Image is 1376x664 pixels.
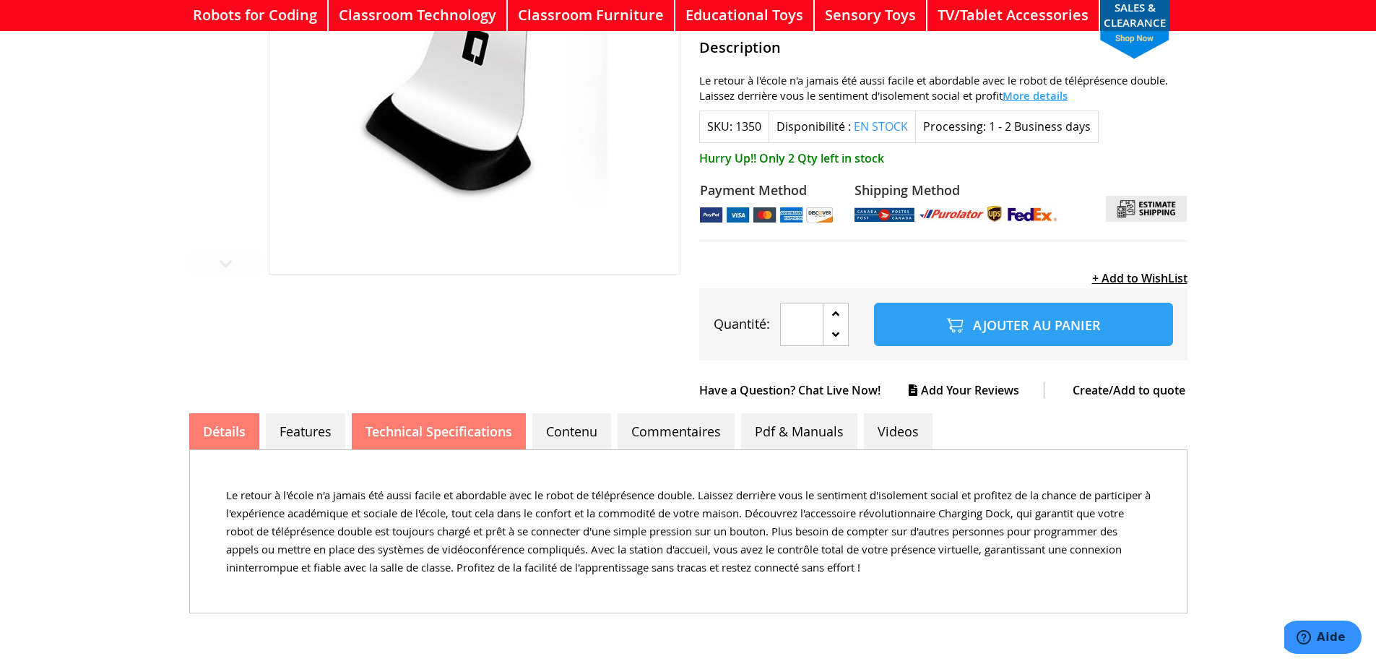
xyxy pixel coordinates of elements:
strong: SKU [707,118,732,134]
button: Ajouter au panier [874,303,1172,346]
div: Le retour à l'école n'a jamais été aussi facile et abordable avec le robot de téléprésence double... [699,73,1187,103]
strong: Shipping Method [854,181,1057,200]
span: More details [1003,88,1068,103]
a: Create/Add to quote [1047,382,1185,398]
div: 1350 [735,118,761,135]
strong: Processing [923,118,986,134]
label: Disponibilité : [776,118,851,134]
span: Quantité: [714,315,770,332]
a: Commentaires [618,413,735,449]
div: Disponibilité [769,111,916,143]
img: calculate estimate shipping [1106,196,1187,222]
span: En stock [854,118,908,134]
a: Technical Specifications [352,413,526,449]
a: Détails [189,413,259,449]
a: Contenu [532,413,611,449]
span: Ajouter au panier [973,316,1101,334]
span: shop now [1093,31,1177,59]
a: Videos [864,413,933,449]
a: Add Your Reviews [909,382,1044,398]
span: Hurry Up!! Only 2 Qty left in stock [699,150,1187,167]
a: + Add to WishList [1092,270,1187,286]
a: Have a Question? Chat Live Now! [699,382,906,398]
div: Le retour à l'école n'a jamais été aussi facile et abordable avec le robot de téléprésence double... [226,486,1151,577]
a: Pdf & Manuals [741,413,857,449]
strong: Description [699,38,1187,62]
a: Features [266,413,345,449]
div: 1 - 2 Business days [989,118,1091,135]
strong: Payment Method [700,181,834,200]
iframe: Ouvre un widget dans lequel vous pouvez chatter avec l’un de nos agents [1284,621,1362,657]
